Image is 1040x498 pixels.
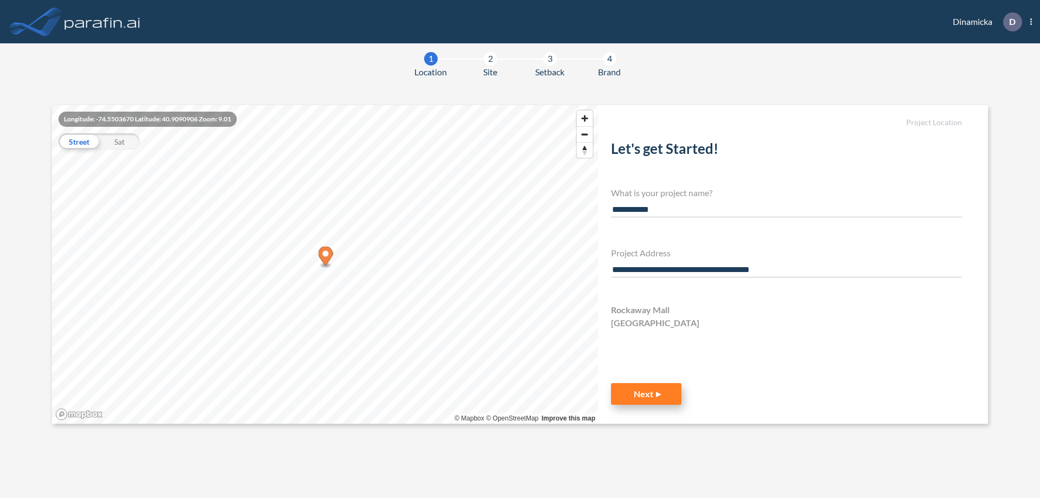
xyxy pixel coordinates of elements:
span: [GEOGRAPHIC_DATA] [611,316,699,329]
canvas: Map [52,105,598,424]
img: logo [62,11,142,33]
a: Mapbox [454,415,484,422]
div: 4 [603,52,616,66]
button: Next [611,383,681,405]
h2: Let's get Started! [611,140,962,161]
button: Zoom in [577,111,593,126]
div: Sat [99,133,140,150]
span: Rockaway Mall [611,303,669,316]
div: Longitude: -74.5503670 Latitude: 40.9090906 Zoom: 9.01 [58,112,237,127]
h4: Project Address [611,248,962,258]
span: Brand [598,66,621,79]
span: Setback [535,66,564,79]
div: Street [58,133,99,150]
h5: Project Location [611,118,962,127]
p: D [1009,17,1016,27]
button: Zoom out [577,126,593,142]
span: Site [483,66,497,79]
a: OpenStreetMap [486,415,538,422]
span: Zoom out [577,127,593,142]
div: 2 [484,52,497,66]
a: Mapbox homepage [55,408,103,421]
span: Location [414,66,447,79]
div: Dinamicka [937,12,1032,31]
div: 3 [543,52,557,66]
div: Map marker [318,247,333,269]
button: Reset bearing to north [577,142,593,158]
a: Improve this map [542,415,595,422]
h4: What is your project name? [611,187,962,198]
div: 1 [424,52,438,66]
